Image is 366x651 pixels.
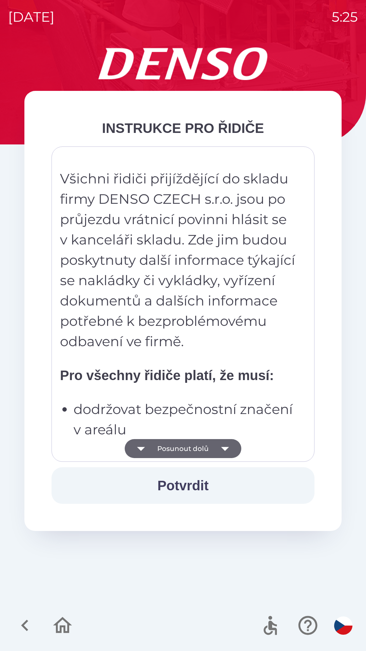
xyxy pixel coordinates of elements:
[24,47,342,80] img: Logo
[125,439,241,458] button: Posunout dolů
[332,7,358,27] p: 5:25
[74,399,297,440] p: dodržovat bezpečnostní značení v areálu
[60,368,274,383] strong: Pro všechny řidiče platí, že musí:
[60,169,297,352] p: Všichni řidiči přijíždějící do skladu firmy DENSO CZECH s.r.o. jsou po průjezdu vrátnicí povinni ...
[334,616,352,635] img: cs flag
[8,7,55,27] p: [DATE]
[52,467,314,504] button: Potvrdit
[52,118,314,138] div: INSTRUKCE PRO ŘIDIČE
